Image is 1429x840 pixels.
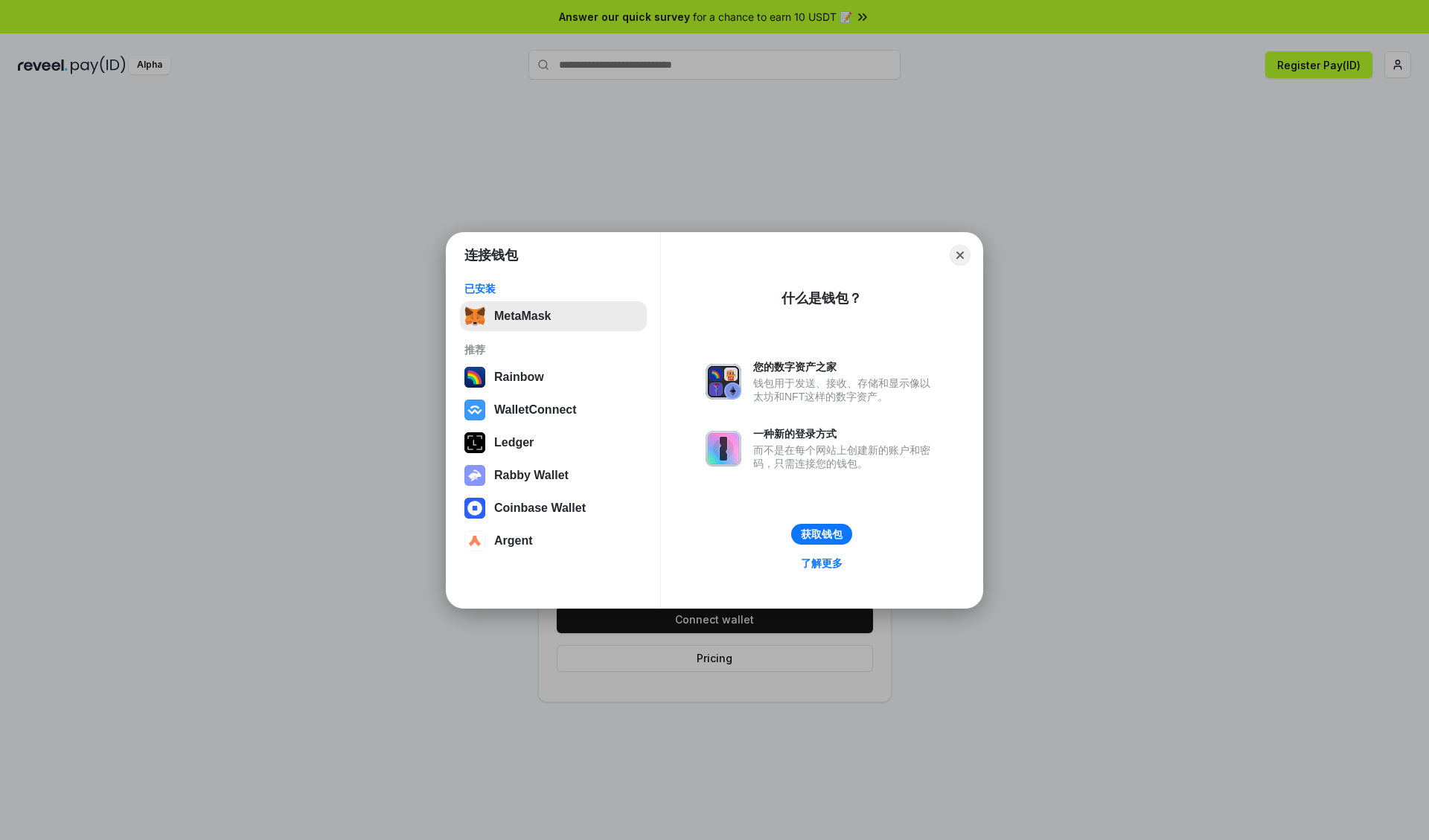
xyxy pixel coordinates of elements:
[460,362,647,392] button: Rainbow
[464,343,642,356] div: 推荐
[464,282,642,295] div: 已安装
[464,465,485,486] img: svg+xml,%3Csvg%20xmlns%3D%22http%3A%2F%2Fwww.w3.org%2F2000%2Fsvg%22%20fill%3D%22none%22%20viewBox...
[460,461,647,490] button: Rabby Wallet
[706,364,741,400] img: svg+xml,%3Csvg%20xmlns%3D%22http%3A%2F%2Fwww.w3.org%2F2000%2Fsvg%22%20fill%3D%22none%22%20viewBox...
[950,245,971,266] button: Close
[494,436,534,449] div: Ledger
[460,301,647,331] button: MetaMask
[460,493,647,523] button: Coinbase Wallet
[460,395,647,425] button: WalletConnect
[464,400,485,420] img: svg+xml,%3Csvg%20width%3D%2228%22%20height%3D%2228%22%20viewBox%3D%220%200%2028%2028%22%20fill%3D...
[753,376,938,403] div: 钱包用于发送、接收、存储和显示像以太坊和NFT这样的数字资产。
[706,431,741,467] img: svg+xml,%3Csvg%20xmlns%3D%22http%3A%2F%2Fwww.w3.org%2F2000%2Fsvg%22%20fill%3D%22none%22%20viewBox...
[494,501,586,515] div: Coinbase Wallet
[801,528,843,541] div: 获取钱包
[460,526,647,556] button: Argent
[464,498,485,519] img: svg+xml,%3Csvg%20width%3D%2228%22%20height%3D%2228%22%20viewBox%3D%220%200%2028%2028%22%20fill%3D...
[792,554,851,573] a: 了解更多
[801,557,843,570] div: 了解更多
[464,246,518,264] h1: 连接钱包
[464,432,485,453] img: svg+xml,%3Csvg%20xmlns%3D%22http%3A%2F%2Fwww.w3.org%2F2000%2Fsvg%22%20width%3D%2228%22%20height%3...
[494,469,569,482] div: Rabby Wallet
[464,530,485,551] img: svg+xml,%3Csvg%20width%3D%2228%22%20height%3D%2228%22%20viewBox%3D%220%200%2028%2028%22%20fill%3D...
[464,306,485,327] img: svg+xml,%3Csvg%20fill%3D%22none%22%20height%3D%2233%22%20viewBox%3D%220%200%2035%2033%22%20width%...
[753,427,938,440] div: 一种新的登录方式
[494,310,551,323] div: MetaMask
[791,524,852,545] button: 获取钱包
[753,360,938,373] div: 您的数字资产之家
[460,428,647,458] button: Ledger
[494,534,533,548] div: Argent
[753,443,938,470] div: 而不是在每个网站上创建新的账户和密码，只需连接您的钱包。
[781,289,862,307] div: 什么是钱包？
[494,403,577,417] div: WalletConnect
[464,367,485,388] img: svg+xml,%3Csvg%20width%3D%22120%22%20height%3D%22120%22%20viewBox%3D%220%200%20120%20120%22%20fil...
[494,371,544,384] div: Rainbow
